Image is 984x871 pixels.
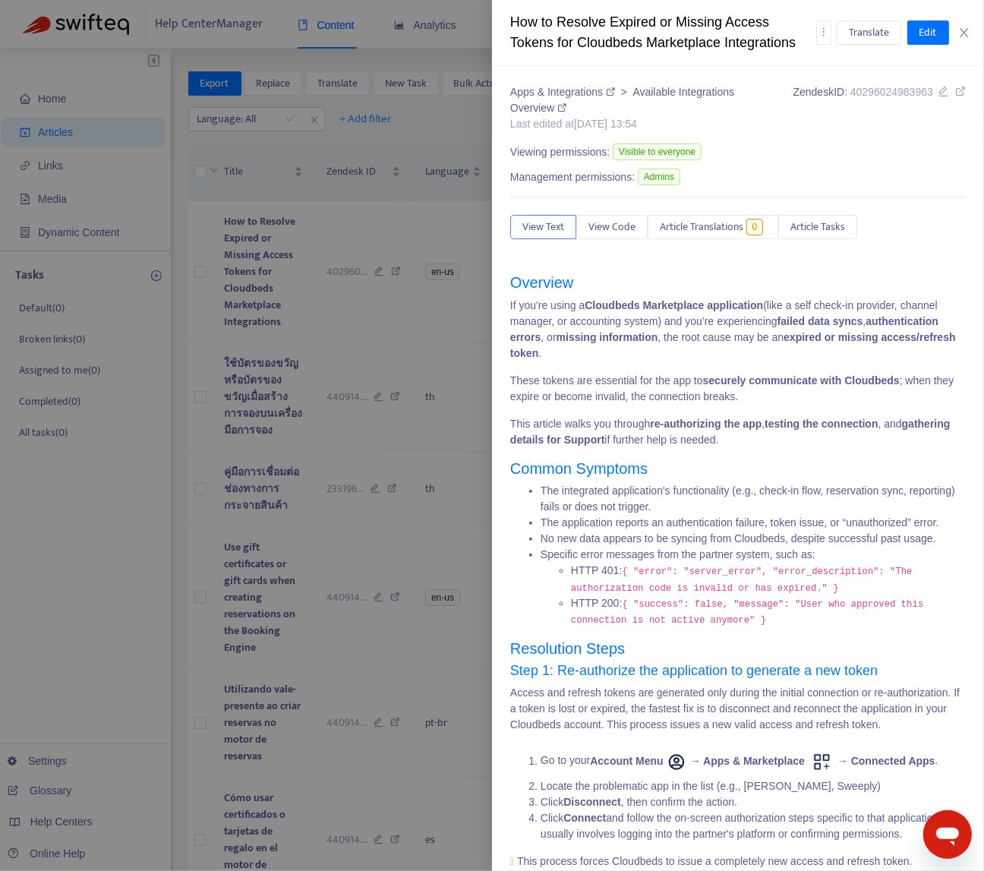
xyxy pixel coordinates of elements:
li: Specific error messages from the partner system, such as: [541,547,966,628]
iframe: Button to launch messaging window [923,810,972,859]
span: more [818,27,829,37]
div: Zendesk ID: [793,84,966,132]
div: > [510,84,776,116]
li: Go to your . [541,744,966,778]
li: Click and follow the on-screen authorization steps specific to that application. This usually inv... [541,810,966,842]
span: Management permissions: [510,169,635,185]
p: This process forces Cloudbeds to issue a completely new access and refresh token. [510,854,966,869]
div: Last edited at [DATE] 13:54 [510,116,776,132]
a: Common Symptoms [510,460,648,477]
button: Close [954,26,975,40]
span: Visible to everyone [613,144,702,160]
strong: missing information [557,331,658,343]
strong: securely communicate with Cloudbeds [703,374,900,387]
span: Article Tasks [790,219,845,235]
button: View Code [576,215,648,239]
strong: Account Menu → Apps & Marketplace → Connected Apps [590,755,935,767]
img: Account menu icon.png [664,749,690,774]
li: The application reports an authentication failure, token issue, or “unauthorized” error. [541,515,966,531]
p: This article walks you through , , and if further help is needed. [510,416,966,448]
img: Apps and Marketplace icon.png [805,744,837,778]
strong: expired or missing access/refresh token [510,331,956,359]
span: View Text [522,219,564,235]
span: Translate [849,24,889,41]
p: If you're using a (like a self check-in provider, channel manager, or accounting system) and you’... [510,298,966,361]
p: These tokens are essential for the app to ; when they expire or become invalid, the connection br... [510,373,966,405]
button: Article Translations0 [648,215,778,239]
button: View Text [510,215,576,239]
li: Locate the problematic app in the list (e.g., [PERSON_NAME], Sweeply) [541,778,966,794]
strong: Cloudbeds Marketplace application [585,299,763,311]
li: HTTP 200: [571,595,966,628]
span: View Code [588,219,635,235]
span: 40296024983963 [850,86,933,98]
div: How to Resolve Expired or Missing Access Tokens for Cloudbeds Marketplace Integrations [510,12,816,53]
strong: re-authorizing the app [650,418,762,430]
code: { "success": false, "message": "User who approved this connection is not active anymore" } [571,599,923,626]
span: Admins [638,169,680,185]
button: Translate [837,21,901,45]
a: Apps & Integrations [510,86,618,98]
span: Edit [919,24,937,41]
strong: Connect [563,812,606,824]
li: The integrated application's functionality (e.g., check-in flow, reservation sync, reporting) fai... [541,483,966,515]
code: { "error": "server_error", "error_description": "The authorization code is invalid or has expired... [571,566,913,593]
button: Article Tasks [778,215,857,239]
strong: failed data syncs [777,315,863,327]
span: close [958,27,970,39]
strong: authentication errors [510,315,938,343]
strong: Disconnect [563,796,620,808]
li: HTTP 401: [571,563,966,595]
span: 0 [746,219,764,235]
strong: gathering details for Support [510,418,951,446]
a: Step 1: Re-authorize the application to generate a new token [510,663,878,678]
button: more [816,21,831,45]
a: Overview [510,274,573,291]
button: Edit [907,21,949,45]
strong: testing the connection [765,418,878,430]
li: No new data appears to be syncing from Cloudbeds, despite successful past usage. [541,531,966,547]
p: Access and refresh tokens are generated only during the initial connection or re-authorization. I... [510,685,966,733]
span: Viewing permissions: [510,144,610,160]
a: Resolution Steps [510,640,625,657]
span: Article Translations [660,219,743,235]
li: Click , then confirm the action. [541,794,966,810]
